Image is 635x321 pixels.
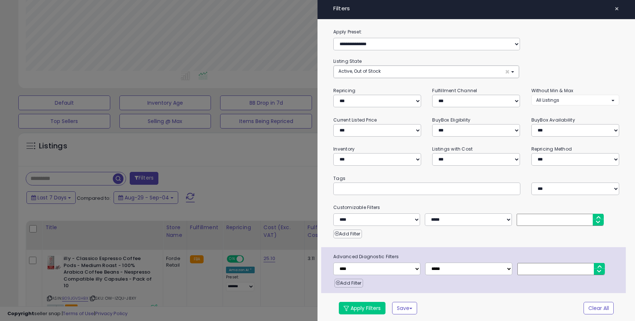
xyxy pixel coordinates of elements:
span: Active, Out of Stock [338,68,381,74]
small: Inventory [333,146,355,152]
span: × [614,4,619,14]
small: BuyBox Availability [531,117,575,123]
button: × [611,4,622,14]
button: Save [392,302,417,314]
button: Add Filter [333,230,362,238]
small: Tags [328,174,625,183]
small: Repricing Method [531,146,572,152]
span: × [505,68,510,76]
small: Current Listed Price [333,117,377,123]
label: Apply Preset: [328,28,625,36]
small: Fulfillment Channel [432,87,477,94]
button: Add Filter [334,279,363,288]
button: All Listings [531,95,619,105]
button: Clear All [584,302,614,314]
h4: Filters [333,6,619,12]
small: BuyBox Eligibility [432,117,470,123]
button: Active, Out of Stock × [334,66,519,78]
small: Listing State [333,58,362,64]
small: Without Min & Max [531,87,574,94]
small: Listings with Cost [432,146,473,152]
span: All Listings [536,97,559,103]
span: Advanced Diagnostic Filters [328,253,626,261]
button: Apply Filters [339,302,385,314]
small: Repricing [333,87,355,94]
small: Customizable Filters [328,203,625,212]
